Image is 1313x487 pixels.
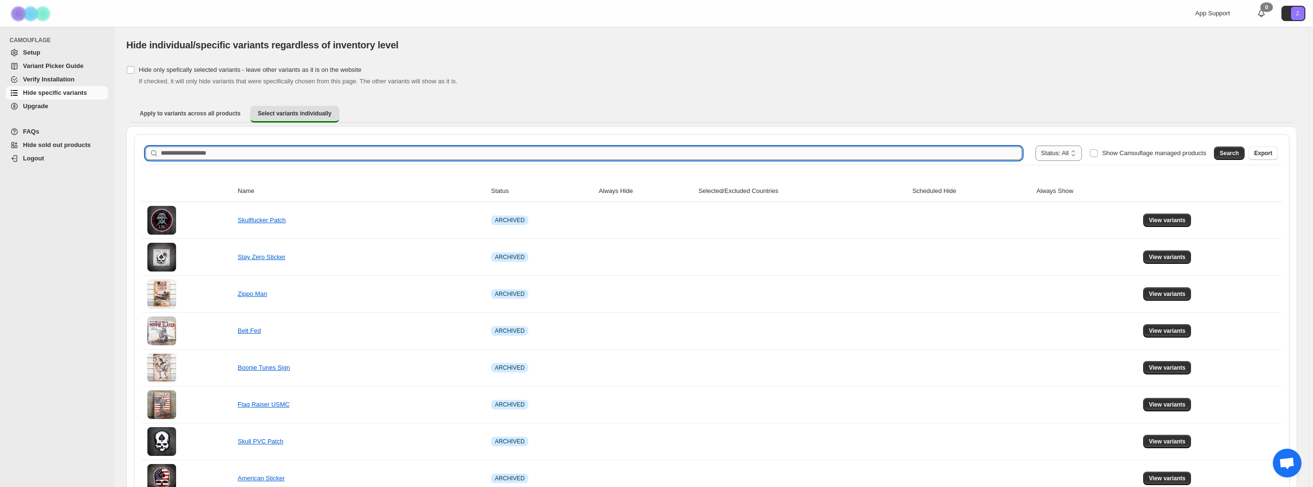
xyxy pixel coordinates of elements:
img: Zippo Man [147,280,176,308]
a: Hide sold out products [6,138,108,152]
span: Upgrade [23,102,48,110]
button: View variants [1143,435,1191,448]
span: Setup [23,49,40,56]
button: Avatar with initials Z [1281,6,1305,21]
span: Show Camouflage managed products [1102,149,1206,157]
th: Name [235,181,489,202]
a: Skullfucker Patch [238,216,286,224]
th: Status [488,181,596,202]
span: Export [1254,149,1272,157]
span: Verify Installation [23,76,75,83]
a: Setup [6,46,108,59]
span: View variants [1149,216,1186,224]
span: Avatar with initials Z [1291,7,1304,20]
button: View variants [1143,214,1191,227]
a: Variant Picker Guide [6,59,108,73]
a: Flag Raiser USMC [238,401,289,408]
span: ARCHIVED [495,438,524,445]
span: ARCHIVED [495,364,524,372]
span: ARCHIVED [495,327,524,335]
span: Search [1220,149,1239,157]
span: View variants [1149,253,1186,261]
span: Logout [23,155,44,162]
th: Selected/Excluded Countries [696,181,910,202]
button: Export [1248,147,1278,160]
a: 0 [1257,9,1266,18]
span: ARCHIVED [495,253,524,261]
a: FAQs [6,125,108,138]
span: View variants [1149,327,1186,335]
button: View variants [1143,250,1191,264]
a: Zippo Man [238,290,267,297]
span: ARCHIVED [495,290,524,298]
button: View variants [1143,324,1191,338]
span: If checked, it will only hide variants that were specifically chosen from this page. The other va... [139,78,457,85]
a: Belt Fed [238,327,261,334]
text: Z [1296,11,1300,16]
span: ARCHIVED [495,401,524,408]
span: Hide specific variants [23,89,87,96]
th: Scheduled Hide [910,181,1034,202]
span: View variants [1149,290,1186,298]
button: View variants [1143,287,1191,301]
a: Hide specific variants [6,86,108,100]
img: Flag Raiser USMC [147,390,176,419]
span: Hide sold out products [23,141,91,148]
img: Camouflage [8,0,56,27]
span: Variant Picker Guide [23,62,83,69]
img: Boonie Tunes Sign [147,353,176,382]
span: ARCHIVED [495,216,524,224]
span: View variants [1149,401,1186,408]
button: Select variants individually [250,106,339,123]
th: Always Show [1034,181,1140,202]
img: Skull PVC Patch [147,427,176,456]
button: View variants [1143,361,1191,374]
button: Apply to variants across all products [132,106,248,121]
span: App Support [1195,10,1230,17]
a: Upgrade [6,100,108,113]
img: Stay Zero Sticker [147,243,176,272]
a: Logout [6,152,108,165]
a: Skull PVC Patch [238,438,283,445]
span: Hide only spefically selected variants - leave other variants as it is on the website [139,66,361,73]
div: Open chat [1273,449,1302,477]
a: Stay Zero Sticker [238,253,286,260]
span: ARCHIVED [495,475,524,482]
img: Belt Fed [147,317,176,345]
img: Skullfucker Patch [147,206,176,235]
a: American Sticker [238,475,285,482]
span: CAMOUFLAGE [10,36,110,44]
span: Hide individual/specific variants regardless of inventory level [126,40,399,50]
a: Verify Installation [6,73,108,86]
span: View variants [1149,438,1186,445]
th: Always Hide [596,181,696,202]
span: View variants [1149,364,1186,372]
a: Boonie Tunes Sign [238,364,290,371]
span: Apply to variants across all products [140,110,241,117]
span: View variants [1149,475,1186,482]
button: View variants [1143,398,1191,411]
div: 0 [1260,2,1273,12]
span: Select variants individually [258,110,332,117]
span: FAQs [23,128,39,135]
button: View variants [1143,472,1191,485]
button: Search [1214,147,1245,160]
